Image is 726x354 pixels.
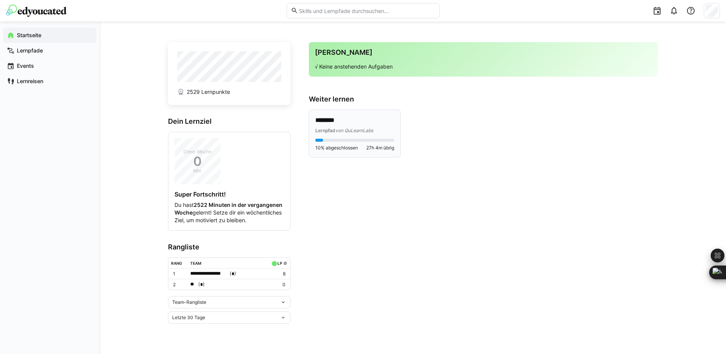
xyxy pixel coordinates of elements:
p: Du hast gelernt! Setze dir ein wöchentliches Ziel, um motiviert zu bleiben. [175,201,284,224]
p: √ Keine anstehenden Aufgaben [315,63,652,70]
span: 2529 Lernpunkte [187,88,230,96]
p: 2 [173,282,184,288]
div: Rang [171,261,182,265]
span: Lernpfad [315,128,335,133]
h3: Dein Lernziel [168,117,290,126]
span: Team-Rangliste [172,299,206,305]
h3: [PERSON_NAME] [315,48,652,57]
span: Letzte 30 Tage [172,315,205,321]
p: 1 [173,271,184,277]
h3: Weiter lernen [309,95,658,103]
p: 8 [270,271,285,277]
h4: Super Fortschritt! [175,190,284,198]
a: ø [284,259,287,266]
div: LP [277,261,282,265]
span: 10% abgeschlossen [315,145,358,151]
span: von QuLearnLabs [335,128,373,133]
h3: Rangliste [168,243,290,251]
span: ( ) [198,280,205,288]
div: Team [190,261,201,265]
p: 0 [270,282,285,288]
strong: 2522 Minuten in der vergangenen Woche [175,202,282,216]
input: Skills und Lernpfade durchsuchen… [298,7,435,14]
span: 27h 4m übrig [366,145,394,151]
span: ( ) [230,270,236,278]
